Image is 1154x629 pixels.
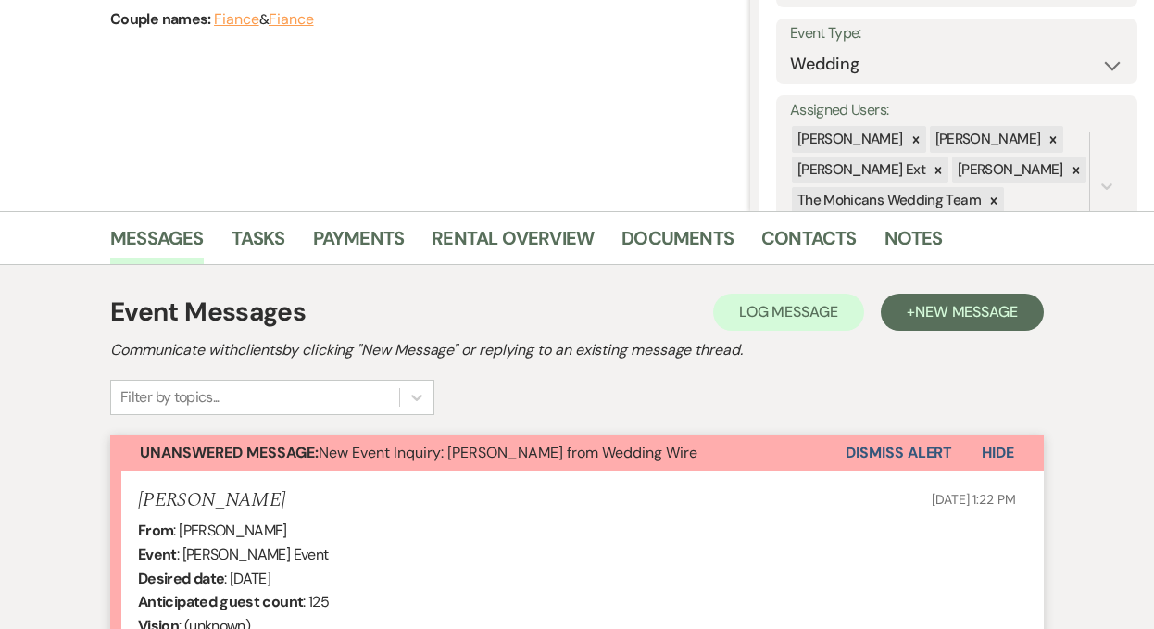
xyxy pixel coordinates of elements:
[214,10,313,29] span: &
[884,223,943,264] a: Notes
[790,20,1123,47] label: Event Type:
[792,157,928,183] div: [PERSON_NAME] Ext
[110,223,204,264] a: Messages
[138,489,285,512] h5: [PERSON_NAME]
[739,302,838,321] span: Log Message
[110,9,214,29] span: Couple names:
[138,569,224,588] b: Desired date
[713,294,864,331] button: Log Message
[140,443,319,462] strong: Unanswered Message:
[881,294,1044,331] button: +New Message
[952,435,1044,471] button: Hide
[761,223,857,264] a: Contacts
[138,521,173,540] b: From
[138,545,177,564] b: Event
[846,435,952,471] button: Dismiss Alert
[110,293,306,332] h1: Event Messages
[930,126,1044,153] div: [PERSON_NAME]
[138,592,303,611] b: Anticipated guest count
[792,187,984,214] div: The Mohicans Wedding Team
[120,386,220,409] div: Filter by topics...
[110,339,1044,361] h2: Communicate with clients by clicking "New Message" or replying to an existing message thread.
[313,223,405,264] a: Payments
[269,12,314,27] button: Fiance
[432,223,594,264] a: Rental Overview
[915,302,1018,321] span: New Message
[982,443,1014,462] span: Hide
[952,157,1066,183] div: [PERSON_NAME]
[792,126,906,153] div: [PERSON_NAME]
[110,435,846,471] button: Unanswered Message:New Event Inquiry: [PERSON_NAME] from Wedding Wire
[214,12,259,27] button: Fiance
[621,223,734,264] a: Documents
[932,491,1016,508] span: [DATE] 1:22 PM
[140,443,697,462] span: New Event Inquiry: [PERSON_NAME] from Wedding Wire
[790,97,1123,124] label: Assigned Users:
[232,223,285,264] a: Tasks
